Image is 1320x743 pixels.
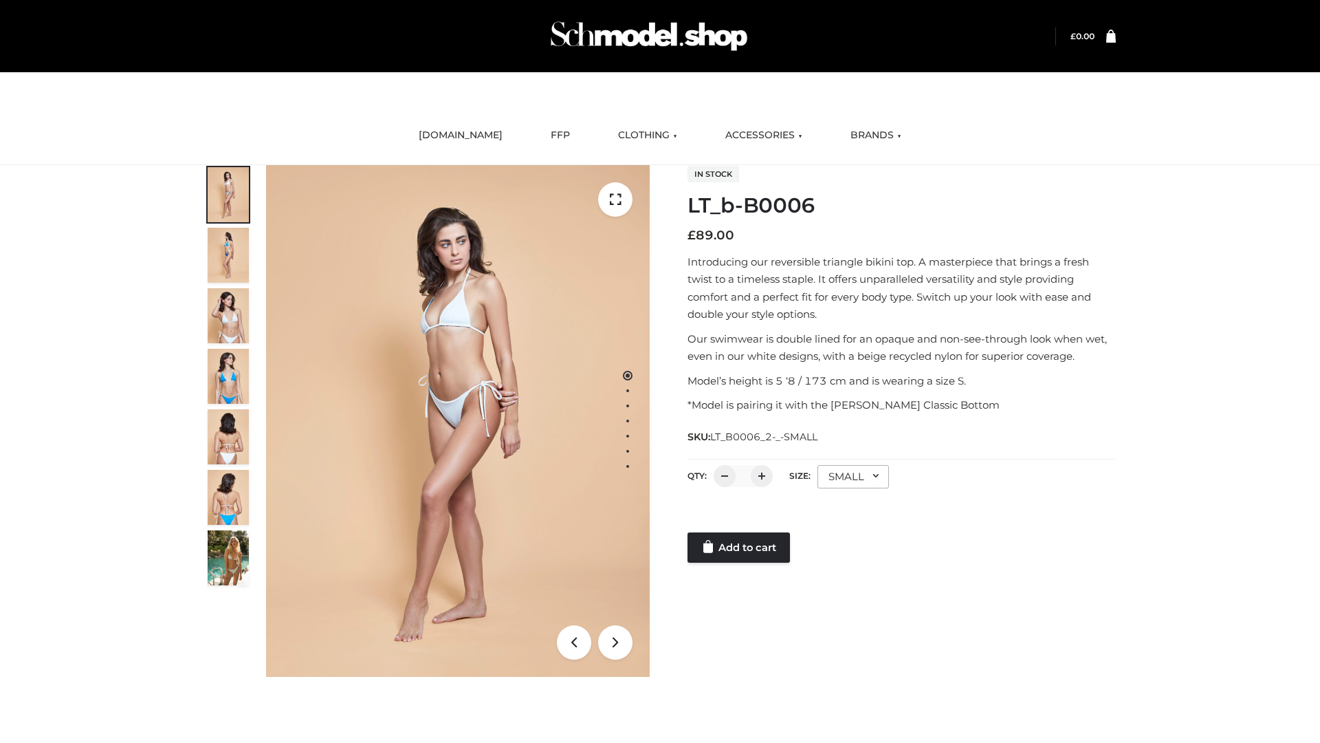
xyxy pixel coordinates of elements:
[1070,31,1094,41] bdi: 0.00
[608,120,687,151] a: CLOTHING
[789,471,811,481] label: Size:
[208,470,249,525] img: ArielClassicBikiniTop_CloudNine_AzureSky_OW114ECO_8-scaled.jpg
[687,253,1116,323] p: Introducing our reversible triangle bikini top. A masterpiece that brings a fresh twist to a time...
[1070,31,1094,41] a: £0.00
[687,166,739,182] span: In stock
[687,372,1116,390] p: Model’s height is 5 ‘8 / 173 cm and is wearing a size S.
[208,228,249,283] img: ArielClassicBikiniTop_CloudNine_AzureSky_OW114ECO_2-scaled.jpg
[687,396,1116,414] p: *Model is pairing it with the [PERSON_NAME] Classic Bottom
[1070,31,1076,41] span: £
[208,409,249,464] img: ArielClassicBikiniTop_CloudNine_AzureSky_OW114ECO_7-scaled.jpg
[687,228,696,243] span: £
[687,330,1116,365] p: Our swimwear is double lined for an opaque and non-see-through look when wet, even in our white d...
[687,228,734,243] bdi: 89.00
[208,349,249,404] img: ArielClassicBikiniTop_CloudNine_AzureSky_OW114ECO_4-scaled.jpg
[208,167,249,222] img: ArielClassicBikiniTop_CloudNine_AzureSky_OW114ECO_1-scaled.jpg
[710,431,817,443] span: LT_B0006_2-_-SMALL
[840,120,912,151] a: BRANDS
[540,120,580,151] a: FFP
[408,120,513,151] a: [DOMAIN_NAME]
[208,530,249,585] img: Arieltop_CloudNine_AzureSky2.jpg
[687,532,790,563] a: Add to cart
[266,165,650,677] img: ArielClassicBikiniTop_CloudNine_AzureSky_OW114ECO_1
[687,471,707,481] label: QTY:
[817,465,889,488] div: SMALL
[715,120,813,151] a: ACCESSORIES
[546,9,752,63] img: Schmodel Admin 964
[687,429,819,445] span: SKU:
[208,288,249,343] img: ArielClassicBikiniTop_CloudNine_AzureSky_OW114ECO_3-scaled.jpg
[687,193,1116,218] h1: LT_b-B0006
